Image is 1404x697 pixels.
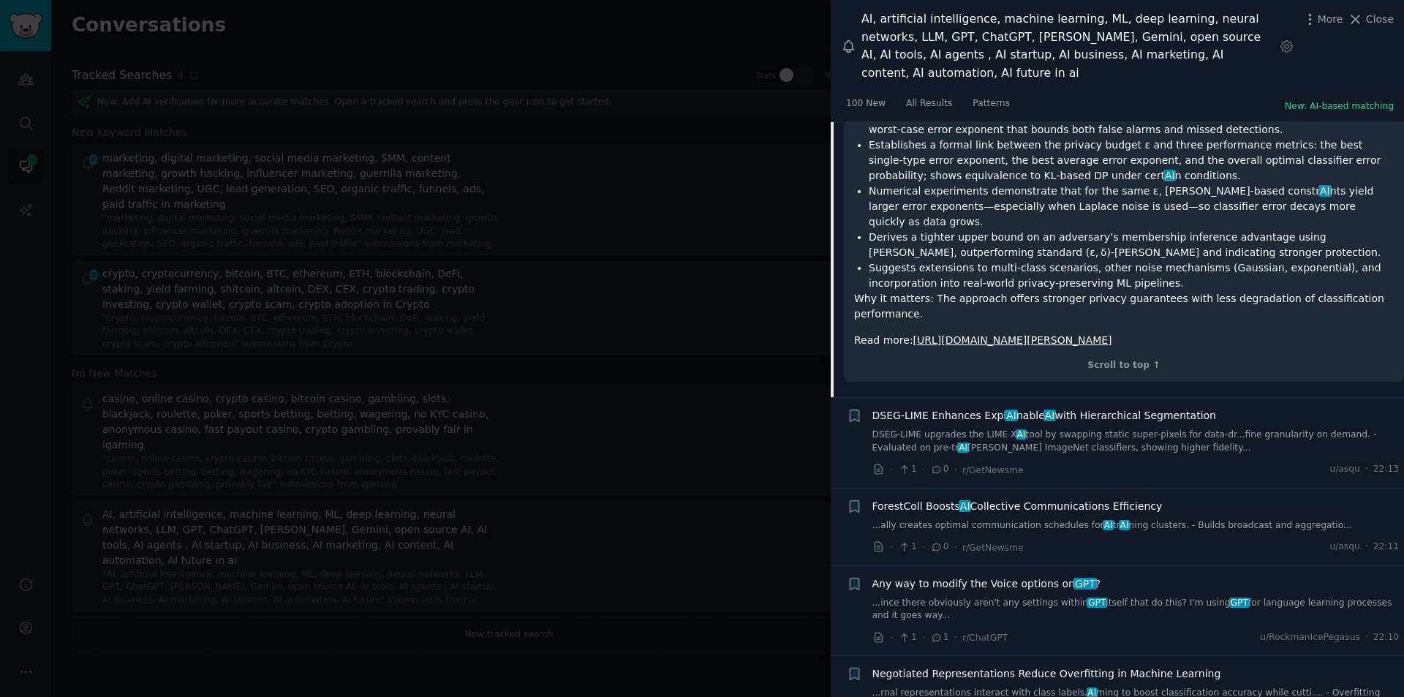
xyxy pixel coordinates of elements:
[954,540,957,555] span: ·
[1318,185,1331,197] span: AI
[1073,578,1096,589] span: GPT
[1087,598,1107,608] span: GPT
[1373,631,1399,644] span: 22:10
[872,597,1400,622] a: ...ince there obviously aren't any settings withinGPTitself that do this? I'm usingGPTfor languag...
[1302,12,1343,27] button: More
[869,260,1394,291] li: Suggests extensions to multi‑class scenarios, other noise mechanisms (Gaussian, exponential), and...
[954,630,957,645] span: ·
[872,499,1163,514] a: ForestColl BoostsAICollective Communications Efficiency
[869,184,1394,230] li: Numerical experiments demonstrate that for the same ε, [PERSON_NAME]‑based constr nts yield large...
[872,576,1101,592] span: Any way to modify the Voice options on ?
[962,465,1024,475] span: r/GetNewsme
[1329,540,1359,554] span: u/asqu
[930,463,948,476] span: 0
[913,334,1112,346] a: [URL][DOMAIN_NAME][PERSON_NAME]
[1366,12,1394,27] span: Close
[930,631,948,644] span: 1
[898,463,916,476] span: 1
[1373,540,1399,554] span: 22:11
[922,462,925,478] span: ·
[872,429,1400,454] a: DSEG‑LIME upgrades the LIME XAItool by swapping static super‑pixels for data‑dr...fine granularit...
[872,408,1216,423] span: DSEG-LIME Enhances Expl nable with Hierarchical Segmentation
[861,10,1274,82] div: AI, artificial intelligence, machine learning, ML, deep learning, neural networks, LLM, GPT, Chat...
[1365,463,1368,476] span: ·
[962,543,1024,553] span: r/GetNewsme
[872,576,1101,592] a: Any way to modify the Voice options onGPT?
[890,540,893,555] span: ·
[1365,540,1368,554] span: ·
[1373,463,1399,476] span: 22:13
[841,92,891,122] a: 100 New
[962,633,1008,643] span: r/ChatGPT
[872,519,1400,532] a: ...ally creates optimal communication schedules forAItrAIning clusters. - Builds broadcast and ag...
[890,630,893,645] span: ·
[846,97,886,110] span: 100 New
[898,631,916,644] span: 1
[957,442,969,453] span: AI
[890,462,893,478] span: ·
[922,540,925,555] span: ·
[898,540,916,554] span: 1
[959,500,971,512] span: AI
[1103,520,1114,530] span: AI
[1043,410,1056,421] span: AI
[1229,598,1250,608] span: GPT
[954,462,957,478] span: ·
[1016,429,1027,440] span: AI
[869,107,1394,137] li: Replaces the traditional KL‑based analysis with [PERSON_NAME] information, providing a symmetric ...
[930,540,948,554] span: 0
[1329,463,1359,476] span: u/asqu
[967,92,1014,122] a: Patterns
[869,137,1394,184] li: Establishes a formal link between the privacy budget ε and three performance metrics: the best si...
[1163,170,1176,181] span: AI
[854,333,1394,348] p: Read more:
[869,230,1394,260] li: Derives a tighter upper bound on an adversary’s membership inference advantage using [PERSON_NAME...
[922,630,925,645] span: ·
[1119,520,1131,530] span: AI
[872,408,1216,423] a: DSEG-LIME Enhances ExplAInableAIwith Hierarchical Segmentation
[854,291,1394,322] p: Why it matters: The approach offers stronger privacy guarantees with less degradation of classifi...
[1285,100,1394,113] button: New: AI-based matching
[973,97,1009,110] span: Patterns
[1260,631,1360,644] span: u/RockmanIcePegasus
[854,359,1394,372] div: Scroll to top ↑
[872,499,1163,514] span: ForestColl Boosts Collective Communications Efficiency
[906,97,952,110] span: All Results
[1318,12,1343,27] span: More
[872,666,1221,682] a: Negotiated Representations Reduce Overfitting in Machine Learning
[1348,12,1394,27] button: Close
[901,92,957,122] a: All Results
[1005,410,1017,421] span: AI
[1365,631,1368,644] span: ·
